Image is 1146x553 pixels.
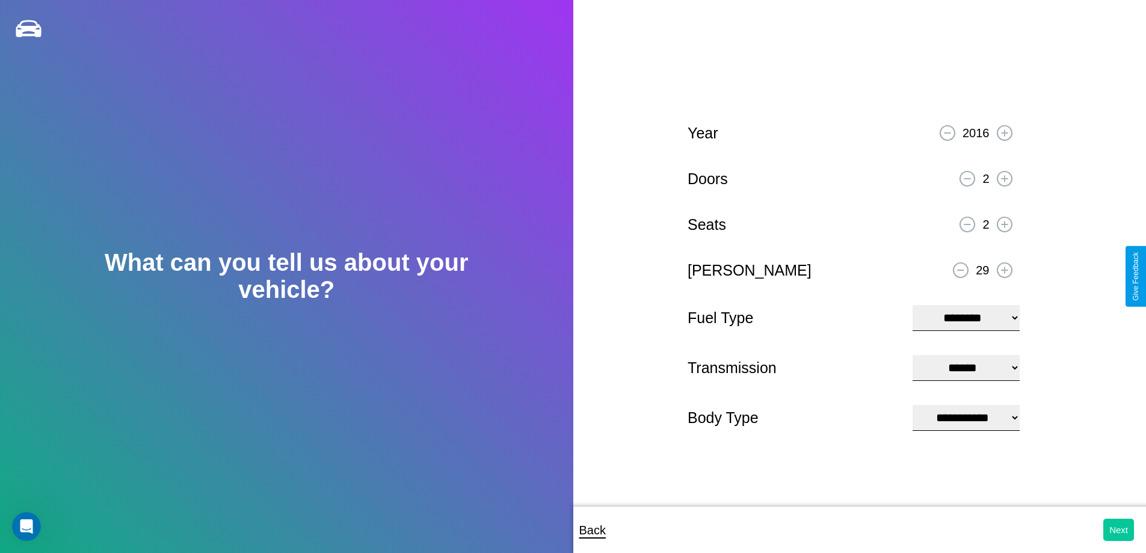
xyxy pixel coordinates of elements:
div: Give Feedback [1132,252,1140,301]
p: Back [579,519,606,541]
p: 2 [982,214,989,235]
h2: What can you tell us about your vehicle? [57,249,516,303]
p: 29 [976,259,989,281]
p: [PERSON_NAME] [688,257,812,284]
p: 2016 [963,122,990,144]
p: 2 [982,168,989,190]
p: Transmission [688,354,901,382]
p: Fuel Type [688,304,901,332]
button: Next [1103,519,1134,541]
p: Body Type [688,404,901,431]
p: Seats [688,211,726,238]
iframe: Intercom live chat [12,512,41,541]
p: Doors [688,165,728,193]
p: Year [688,120,718,147]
